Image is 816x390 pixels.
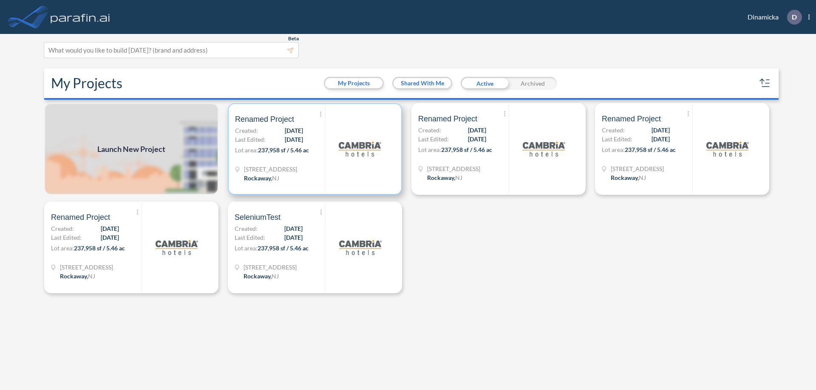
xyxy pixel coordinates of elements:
span: [DATE] [652,135,670,143]
span: Created: [235,126,258,135]
div: Rockaway, NJ [427,173,462,182]
span: [DATE] [101,224,119,233]
div: Dinamicka [735,10,810,25]
span: Last Edited: [51,233,82,242]
span: Rockaway , [60,272,88,280]
span: Lot area: [51,244,74,252]
span: Launch New Project [97,143,165,155]
span: Beta [288,35,299,42]
span: Created: [235,224,258,233]
img: logo [156,226,198,269]
div: Rockaway, NJ [60,272,95,281]
span: 237,958 sf / 5.46 ac [258,146,309,154]
span: Lot area: [418,146,441,153]
div: Archived [509,77,557,90]
img: logo [339,128,381,170]
span: 237,958 sf / 5.46 ac [625,146,676,153]
span: Created: [602,126,625,135]
span: NJ [88,272,95,280]
span: NJ [272,272,279,280]
span: [DATE] [284,233,303,242]
span: Lot area: [235,244,258,252]
span: [DATE] [652,126,670,135]
span: 237,958 sf / 5.46 ac [441,146,492,153]
p: D [792,13,797,21]
div: Rockaway, NJ [244,174,279,182]
div: Active [461,77,509,90]
button: Shared With Me [394,78,451,88]
button: sort [758,76,772,90]
span: Renamed Project [418,114,477,124]
button: My Projects [325,78,382,88]
span: Lot area: [235,146,258,154]
div: Rockaway, NJ [611,173,646,182]
span: NJ [455,174,462,181]
span: Renamed Project [235,114,294,124]
div: Rockaway, NJ [244,272,279,281]
span: Last Edited: [235,233,265,242]
img: logo [49,8,112,25]
h2: My Projects [51,75,122,91]
span: Renamed Project [51,212,110,222]
img: logo [339,226,382,269]
span: Rockaway , [427,174,455,181]
img: logo [706,128,749,170]
span: NJ [639,174,646,181]
span: [DATE] [285,126,303,135]
img: add [44,103,218,195]
span: Last Edited: [235,135,266,144]
span: Last Edited: [602,135,632,143]
span: 321 Mt Hope Ave [427,164,480,173]
span: [DATE] [285,135,303,144]
span: 237,958 sf / 5.46 ac [74,244,125,252]
span: Renamed Project [602,114,661,124]
a: Launch New Project [44,103,218,195]
span: 321 Mt Hope Ave [244,165,297,174]
span: Last Edited: [418,135,449,143]
span: Rockaway , [244,174,272,182]
img: logo [523,128,565,170]
span: [DATE] [468,126,486,135]
span: 237,958 sf / 5.46 ac [258,244,309,252]
span: [DATE] [468,135,486,143]
span: Rockaway , [611,174,639,181]
span: Lot area: [602,146,625,153]
span: SeleniumTest [235,212,280,222]
span: 321 Mt Hope Ave [60,263,113,272]
span: [DATE] [101,233,119,242]
span: Created: [51,224,74,233]
span: 321 Mt Hope Ave [611,164,664,173]
span: 321 Mt Hope Ave [244,263,297,272]
span: Rockaway , [244,272,272,280]
span: NJ [272,174,279,182]
span: [DATE] [284,224,303,233]
span: Created: [418,126,441,135]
